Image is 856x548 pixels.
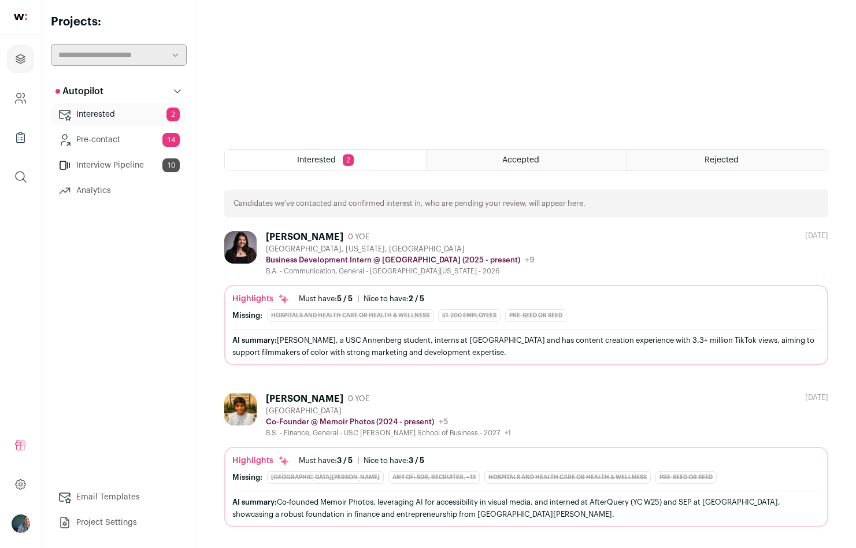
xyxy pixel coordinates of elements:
div: [PERSON_NAME], a USC Annenberg student, interns at [GEOGRAPHIC_DATA] and has content creation exp... [232,334,820,358]
img: be52ebf8d3d1777ecd5514bf0780c7e56f7353641e9c06142726a1c84c8ce4e0.jpg [224,231,257,264]
a: Company and ATS Settings [7,84,34,112]
div: [GEOGRAPHIC_DATA][PERSON_NAME] [267,471,384,484]
div: Highlights [232,455,290,466]
span: 3 / 5 [409,457,424,464]
span: 0 YOE [348,232,369,242]
a: Pre-contact14 [51,128,187,151]
span: 0 YOE [348,394,369,403]
div: [PERSON_NAME] [266,393,343,405]
div: B.S. - Finance, General - USC [PERSON_NAME] School of Business - 2027 [266,428,511,438]
span: +5 [439,418,448,426]
a: Analytics [51,179,187,202]
span: 10 [162,158,180,172]
p: Candidates we’ve contacted and confirmed interest in, who are pending your review, will appear here. [234,199,586,208]
div: Nice to have: [364,294,424,303]
div: [DATE] [805,231,828,240]
span: 14 [162,133,180,147]
a: Company Lists [7,124,34,151]
span: 2 [166,108,180,121]
a: Accepted [427,150,627,171]
div: Pre-seed or Seed [505,309,566,322]
span: +1 [505,429,511,436]
a: Rejected [627,150,828,171]
button: Autopilot [51,80,187,103]
a: Interested2 [51,103,187,126]
span: AI summary: [232,336,277,344]
div: Pre-seed or Seed [655,471,717,484]
div: Nice to have: [364,456,424,465]
ul: | [299,456,424,465]
p: Co-Founder @ Memoir Photos (2024 - present) [266,417,434,427]
img: 3472bcf502ce1ae046948ffb03da47121a42e63d244747765be550294fe61a95.jpg [224,393,257,425]
span: 2 [343,154,354,166]
span: 3 / 5 [337,457,353,464]
div: B.A. - Communication, General - [GEOGRAPHIC_DATA][US_STATE] - 2026 [266,266,535,276]
a: [PERSON_NAME] 0 YOE [GEOGRAPHIC_DATA] Co-Founder @ Memoir Photos (2024 - present) +5 B.S. - Finan... [224,393,828,527]
div: 51-200 employees [438,309,501,322]
span: 5 / 5 [337,295,353,302]
div: Hospitals and Health Care or Health & Wellness [267,309,433,322]
h2: Projects: [51,14,187,30]
div: [PERSON_NAME] [266,231,343,243]
span: Interested [297,156,336,164]
span: +9 [525,256,535,264]
a: Interview Pipeline10 [51,154,187,177]
p: Business Development Intern @ [GEOGRAPHIC_DATA] (2025 - present) [266,256,520,265]
div: [DATE] [805,393,828,402]
p: Autopilot [55,84,103,98]
div: Hospitals and Health Care or Health & Wellness [484,471,651,484]
a: [PERSON_NAME] 0 YOE [GEOGRAPHIC_DATA], [US_STATE], [GEOGRAPHIC_DATA] Business Development Intern ... [224,231,828,365]
button: Open dropdown [12,514,30,533]
div: Must have: [299,294,353,303]
div: Missing: [232,473,262,482]
img: 19955758-medium_jpg [12,514,30,533]
div: Any of: sdr, recruiter, +13 [388,471,480,484]
div: [GEOGRAPHIC_DATA], [US_STATE], [GEOGRAPHIC_DATA] [266,245,535,254]
span: AI summary: [232,498,277,506]
a: Projects [7,45,34,73]
span: Rejected [705,156,739,164]
div: Co-founded Memoir Photos, leveraging AI for accessibility in visual media, and interned at AfterQ... [232,496,820,520]
span: 2 / 5 [409,295,424,302]
img: wellfound-shorthand-0d5821cbd27db2630d0214b213865d53afaa358527fdda9d0ea32b1df1b89c2c.svg [14,14,27,20]
a: Email Templates [51,486,187,509]
div: [GEOGRAPHIC_DATA] [266,406,511,416]
ul: | [299,294,424,303]
span: Accepted [502,156,539,164]
div: Missing: [232,311,262,320]
div: Highlights [232,293,290,305]
a: Project Settings [51,511,187,534]
div: Must have: [299,456,353,465]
